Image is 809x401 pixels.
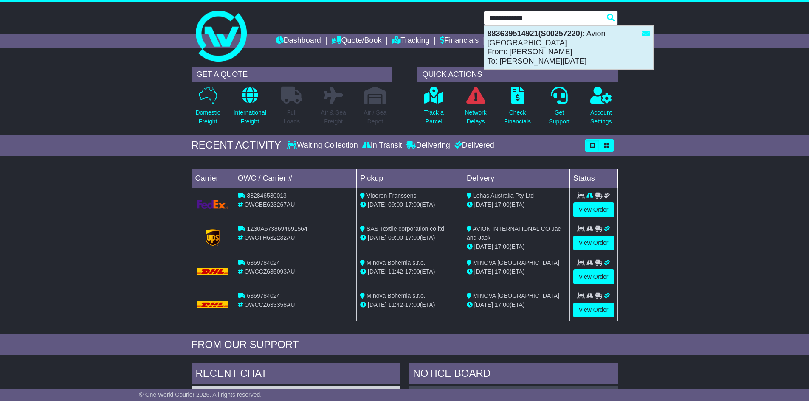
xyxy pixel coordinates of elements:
p: Network Delays [465,108,486,126]
span: 17:00 [495,301,510,308]
img: DHL.png [197,301,229,308]
div: - (ETA) [360,200,459,209]
div: (ETA) [467,200,566,209]
a: View Order [573,236,614,250]
div: NOTICE BOARD [409,363,618,386]
a: DomesticFreight [195,86,220,131]
span: [DATE] [368,201,386,208]
span: 11:42 [388,268,403,275]
span: 17:00 [495,243,510,250]
span: OWCCZ633358AU [244,301,295,308]
a: View Order [573,269,614,284]
p: International Freight [234,108,266,126]
span: 6369784024 [247,259,280,266]
td: OWC / Carrier # [234,169,357,188]
div: Delivering [404,141,452,150]
span: [DATE] [474,201,493,208]
span: 17:00 [405,234,420,241]
a: View Order [573,303,614,317]
span: 17:00 [405,201,420,208]
span: [DATE] [368,301,386,308]
p: Track a Parcel [424,108,444,126]
div: GET A QUOTE [192,67,392,82]
span: OWCBE623267AU [244,201,295,208]
td: Delivery [463,169,569,188]
img: DHL.png [197,268,229,275]
div: (ETA) [467,300,566,309]
td: Pickup [357,169,463,188]
div: (ETA) [467,242,566,251]
span: OWCCZ635093AU [244,268,295,275]
span: MINOVA [GEOGRAPHIC_DATA] [473,292,559,299]
a: CheckFinancials [504,86,531,131]
div: - (ETA) [360,233,459,242]
span: 17:00 [495,268,510,275]
span: OWCTH632232AU [244,234,295,241]
td: Carrier [192,169,234,188]
span: [DATE] [474,268,493,275]
span: 6369784024 [247,292,280,299]
a: AccountSettings [590,86,612,131]
div: QUICK ACTIONS [417,67,618,82]
p: Domestic Freight [195,108,220,126]
span: 882846530013 [247,192,286,199]
span: SAS Textile corporation co ltd [366,225,444,232]
a: Quote/Book [331,34,381,48]
span: Vloeren Franssens [366,192,417,199]
span: Lohas Australia Pty Ltd [473,192,534,199]
p: Full Loads [281,108,302,126]
span: 09:00 [388,234,403,241]
a: InternationalFreight [233,86,267,131]
span: [DATE] [474,301,493,308]
span: 1Z30A5738694691564 [247,225,307,232]
a: View Order [573,202,614,217]
strong: 883639514921(S00257220) [488,29,583,38]
a: Financials [440,34,479,48]
td: Status [569,169,617,188]
p: Account Settings [590,108,612,126]
div: - (ETA) [360,300,459,309]
p: Check Financials [504,108,531,126]
div: Waiting Collection [287,141,360,150]
p: Get Support [549,108,569,126]
span: Minova Bohemia s.r.o. [366,259,426,266]
div: In Transit [360,141,404,150]
span: [DATE] [368,268,386,275]
div: FROM OUR SUPPORT [192,339,618,351]
p: Air & Sea Freight [321,108,346,126]
a: Track aParcel [424,86,444,131]
div: RECENT CHAT [192,363,400,386]
span: 17:00 [495,201,510,208]
img: GetCarrierServiceLogo [197,200,229,209]
span: AVION INTERNATIONAL CO Jac and Jack [467,225,561,241]
a: GetSupport [548,86,570,131]
span: [DATE] [474,243,493,250]
div: Delivered [452,141,494,150]
a: Tracking [392,34,429,48]
div: RECENT ACTIVITY - [192,139,288,151]
a: NetworkDelays [464,86,487,131]
div: (ETA) [467,267,566,276]
span: [DATE] [368,234,386,241]
span: 17:00 [405,301,420,308]
img: GetCarrierServiceLogo [206,229,220,246]
div: : Avion [GEOGRAPHIC_DATA] From: [PERSON_NAME] To: [PERSON_NAME][DATE] [484,26,653,69]
span: 17:00 [405,268,420,275]
span: MINOVA [GEOGRAPHIC_DATA] [473,259,559,266]
span: 11:42 [388,301,403,308]
span: 09:00 [388,201,403,208]
span: © One World Courier 2025. All rights reserved. [139,391,262,398]
span: Minova Bohemia s.r.o. [366,292,426,299]
p: Air / Sea Depot [364,108,387,126]
a: Dashboard [276,34,321,48]
div: - (ETA) [360,267,459,276]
